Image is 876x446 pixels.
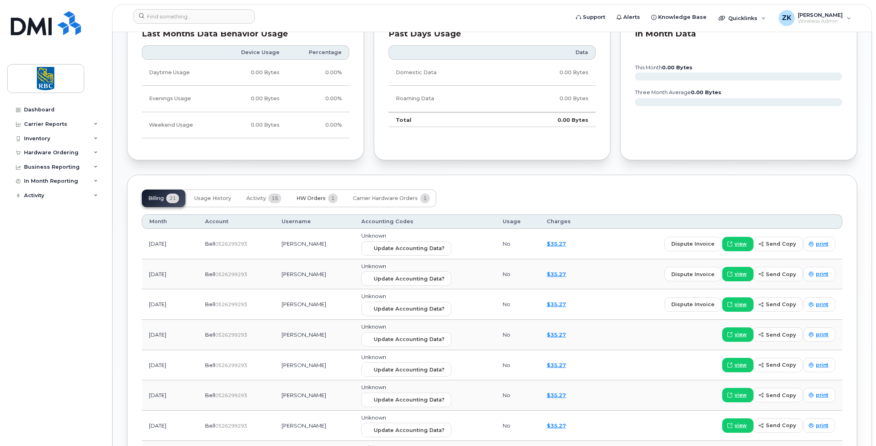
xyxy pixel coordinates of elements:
[713,10,771,26] div: Quicklinks
[495,350,540,381] td: No
[287,112,349,138] td: 0.00%
[611,9,646,25] a: Alerts
[798,18,843,24] span: Wireless Admin
[361,393,451,407] button: Update Accounting Data?
[635,30,842,38] div: In Month Data
[798,12,843,18] span: [PERSON_NAME]
[722,358,753,372] a: view
[374,244,445,252] span: Update Accounting Data?
[658,13,707,21] span: Knowledge Base
[374,426,445,434] span: Update Accounting Data?
[722,237,753,251] a: view
[361,323,386,330] span: Unknown
[495,259,540,290] td: No
[753,267,803,281] button: send copy
[142,86,349,112] tr: Weekdays from 6:00pm to 8:00am
[766,240,796,248] span: send copy
[547,240,566,247] a: $35.27
[583,13,605,21] span: Support
[816,422,828,429] span: print
[215,301,247,307] span: 0526299293
[274,320,354,350] td: [PERSON_NAME]
[735,240,747,248] span: view
[804,418,835,433] a: print
[547,301,566,307] a: $35.27
[735,301,747,308] span: view
[634,65,693,71] text: this month
[389,86,503,112] td: Roaming Data
[361,241,451,256] button: Update Accounting Data?
[753,388,803,402] button: send copy
[142,259,198,290] td: [DATE]
[735,392,747,399] span: view
[274,229,354,259] td: [PERSON_NAME]
[662,65,693,71] tspan: 0.00 Bytes
[816,392,828,399] span: print
[205,392,215,398] span: Bell
[215,392,247,398] span: 0526299293
[766,361,796,369] span: send copy
[735,422,747,429] span: view
[361,362,451,377] button: Update Accounting Data?
[665,297,721,312] button: dispute invoice
[361,271,451,286] button: Update Accounting Data?
[495,380,540,411] td: No
[361,423,451,437] button: Update Accounting Data?
[142,86,218,112] td: Evenings Usage
[287,60,349,86] td: 0.00%
[547,362,566,368] a: $35.27
[354,214,496,229] th: Accounting Codes
[287,86,349,112] td: 0.00%
[361,384,386,390] span: Unknown
[547,331,566,338] a: $35.27
[722,297,753,312] a: view
[665,267,721,281] button: dispute invoice
[361,302,451,316] button: Update Accounting Data?
[722,388,753,402] a: view
[215,362,247,368] span: 0526299293
[215,423,247,429] span: 0526299293
[766,331,796,339] span: send copy
[142,112,349,138] tr: Friday from 6:00pm to Monday 8:00am
[502,45,596,60] th: Data
[753,418,803,433] button: send copy
[374,275,445,283] span: Update Accounting Data?
[495,289,540,320] td: No
[773,10,857,26] div: Zlatko Knezevic
[296,195,326,202] span: HW Orders
[361,232,386,239] span: Unknown
[502,60,596,86] td: 0.00 Bytes
[205,301,215,307] span: Bell
[570,9,611,25] a: Support
[218,112,287,138] td: 0.00 Bytes
[634,89,721,95] text: three month average
[502,86,596,112] td: 0.00 Bytes
[142,350,198,381] td: [DATE]
[804,237,835,251] a: print
[804,388,835,402] a: print
[142,320,198,350] td: [DATE]
[389,60,503,86] td: Domestic Data
[753,327,803,342] button: send copy
[502,112,596,127] td: 0.00 Bytes
[671,270,715,278] span: dispute invoice
[205,271,215,277] span: Bell
[766,270,796,278] span: send copy
[389,30,596,38] div: Past Days Usage
[722,327,753,342] a: view
[495,229,540,259] td: No
[361,354,386,360] span: Unknown
[328,194,338,203] span: 1
[495,411,540,441] td: No
[547,422,566,429] a: $35.27
[205,240,215,247] span: Bell
[495,320,540,350] td: No
[646,9,712,25] a: Knowledge Base
[623,13,640,21] span: Alerts
[361,332,451,347] button: Update Accounting Data?
[246,195,266,202] span: Activity
[218,60,287,86] td: 0.00 Bytes
[671,240,715,248] span: dispute invoice
[274,380,354,411] td: [PERSON_NAME]
[215,332,247,338] span: 0526299293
